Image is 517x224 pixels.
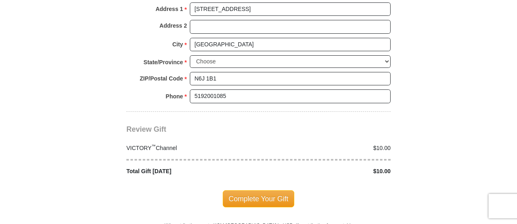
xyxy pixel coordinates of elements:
[152,144,156,148] sup: ™
[258,167,395,176] div: $10.00
[126,125,166,133] span: Review Gift
[172,39,183,50] strong: City
[156,3,183,15] strong: Address 1
[140,73,183,84] strong: ZIP/Postal Code
[143,57,183,68] strong: State/Province
[166,91,183,102] strong: Phone
[122,144,259,152] div: VICTORY Channel
[258,144,395,152] div: $10.00
[223,190,295,207] span: Complete Your Gift
[122,167,259,176] div: Total Gift [DATE]
[159,20,187,31] strong: Address 2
